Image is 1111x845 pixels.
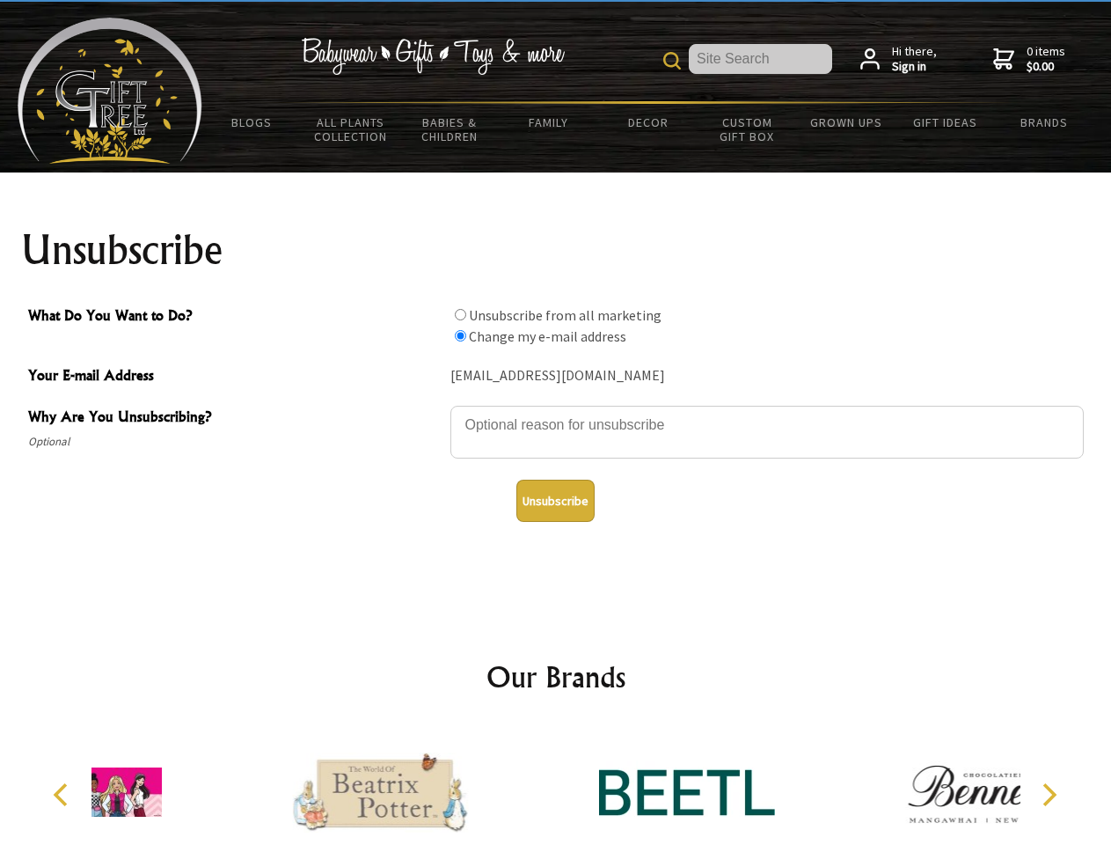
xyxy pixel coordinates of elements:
img: Babyware - Gifts - Toys and more... [18,18,202,164]
a: BLOGS [202,104,302,141]
a: Custom Gift Box [698,104,797,155]
button: Previous [44,775,83,814]
a: Brands [995,104,1094,141]
label: Change my e-mail address [469,327,626,345]
input: What Do You Want to Do? [455,330,466,342]
img: product search [663,52,681,70]
strong: Sign in [892,59,937,75]
h2: Our Brands [35,656,1077,698]
input: What Do You Want to Do? [455,309,466,320]
button: Unsubscribe [516,480,595,522]
img: Babywear - Gifts - Toys & more [301,38,565,75]
h1: Unsubscribe [21,229,1091,271]
span: Your E-mail Address [28,364,442,390]
a: Grown Ups [796,104,895,141]
textarea: Why Are You Unsubscribing? [450,406,1084,459]
a: Decor [598,104,698,141]
a: 0 items$0.00 [993,44,1065,75]
span: Why Are You Unsubscribing? [28,406,442,431]
a: All Plants Collection [302,104,401,155]
button: Next [1029,775,1068,814]
label: Unsubscribe from all marketing [469,306,661,324]
span: What Do You Want to Do? [28,305,442,330]
a: Hi there,Sign in [860,44,937,75]
input: Site Search [689,44,832,74]
a: Babies & Children [400,104,500,155]
span: Hi there, [892,44,937,75]
a: Family [500,104,599,141]
a: Gift Ideas [895,104,995,141]
span: 0 items [1027,43,1065,75]
strong: $0.00 [1027,59,1065,75]
span: Optional [28,431,442,452]
div: [EMAIL_ADDRESS][DOMAIN_NAME] [450,363,1084,390]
